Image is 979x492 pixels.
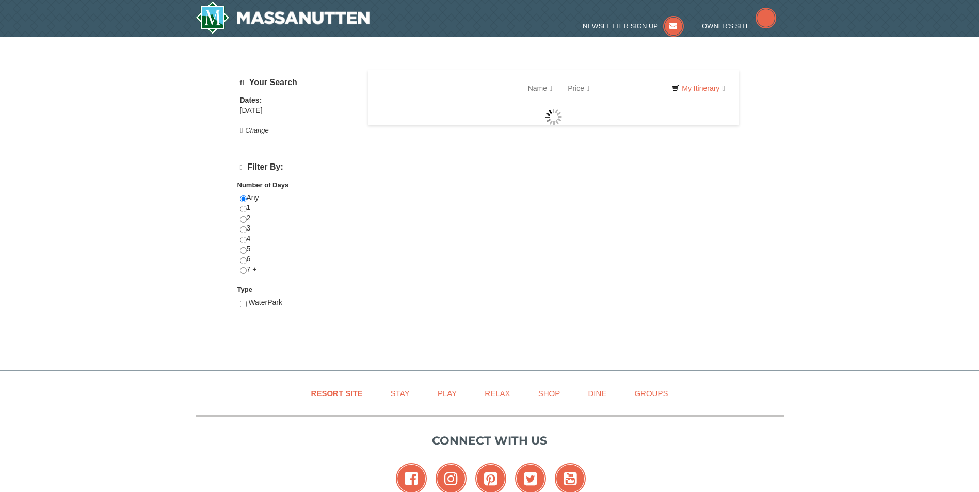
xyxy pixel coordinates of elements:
[240,162,355,172] h4: Filter By:
[583,22,658,30] span: Newsletter Sign Up
[525,382,573,405] a: Shop
[240,78,355,88] h5: Your Search
[583,22,684,30] a: Newsletter Sign Up
[665,80,731,96] a: My Itinerary
[237,286,252,293] strong: Type
[425,382,470,405] a: Play
[702,22,750,30] span: Owner's Site
[237,181,289,189] strong: Number of Days
[545,109,562,125] img: wait gif
[702,22,776,30] a: Owner's Site
[196,1,370,34] a: Massanutten Resort
[248,298,282,306] span: WaterPark
[472,382,523,405] a: Relax
[560,78,597,99] a: Price
[520,78,560,99] a: Name
[196,432,784,449] p: Connect with us
[196,1,370,34] img: Massanutten Resort Logo
[240,106,355,116] div: [DATE]
[240,193,355,285] div: Any 1 2 3 4 5 6 7 +
[621,382,681,405] a: Groups
[575,382,619,405] a: Dine
[378,382,423,405] a: Stay
[298,382,376,405] a: Resort Site
[240,125,269,136] button: Change
[240,96,262,104] strong: Dates:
